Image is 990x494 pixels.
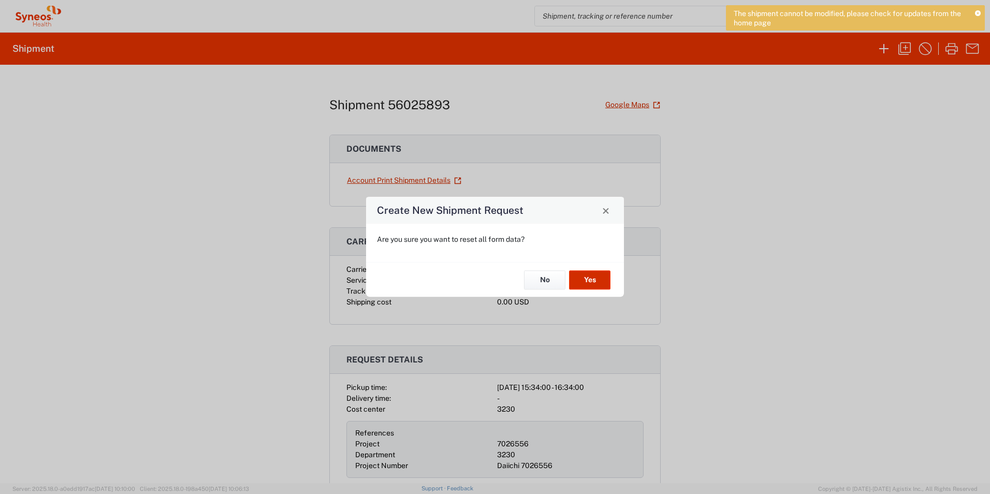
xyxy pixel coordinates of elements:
[377,203,523,218] h4: Create New Shipment Request
[599,203,613,217] button: Close
[734,9,968,27] span: The shipment cannot be modified, please check for updates from the home page
[377,235,613,244] p: Are you sure you want to reset all form data?
[524,270,565,289] button: No
[569,270,610,289] button: Yes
